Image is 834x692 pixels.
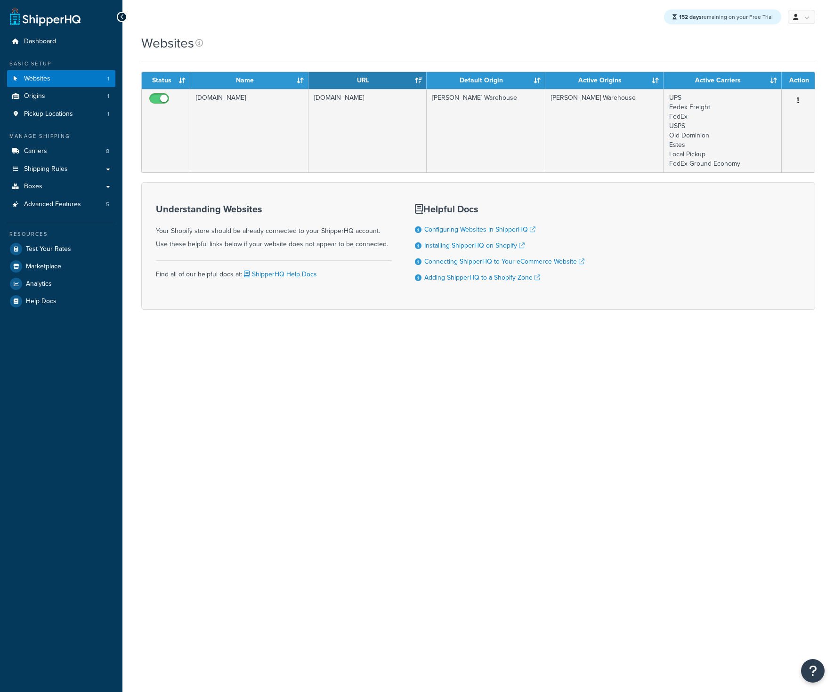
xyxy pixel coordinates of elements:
span: 5 [106,201,109,209]
th: Active Carriers: activate to sort column ascending [664,72,782,89]
a: Dashboard [7,33,115,50]
strong: 152 days [679,13,702,21]
a: Analytics [7,275,115,292]
span: Pickup Locations [24,110,73,118]
li: Origins [7,88,115,105]
span: Analytics [26,280,52,288]
li: Advanced Features [7,196,115,213]
a: Carriers 8 [7,143,115,160]
td: [DOMAIN_NAME] [308,89,427,172]
span: Help Docs [26,298,57,306]
a: Installing ShipperHQ on Shopify [424,241,525,250]
span: Shipping Rules [24,165,68,173]
span: 8 [106,147,109,155]
td: UPS Fedex Freight FedEx USPS Old Dominion Estes Local Pickup FedEx Ground Economy [664,89,782,172]
span: Advanced Features [24,201,81,209]
td: [PERSON_NAME] Warehouse [427,89,545,172]
a: ShipperHQ Help Docs [242,269,317,279]
a: Pickup Locations 1 [7,105,115,123]
a: Test Your Rates [7,241,115,257]
span: 1 [107,92,109,100]
h1: Websites [141,34,194,52]
a: Origins 1 [7,88,115,105]
li: Pickup Locations [7,105,115,123]
th: Status: activate to sort column ascending [142,72,190,89]
a: Marketplace [7,258,115,275]
a: Help Docs [7,293,115,310]
div: Manage Shipping [7,132,115,140]
span: Dashboard [24,38,56,46]
a: ShipperHQ Home [10,7,81,26]
th: Action [782,72,815,89]
span: Boxes [24,183,42,191]
span: Test Your Rates [26,245,71,253]
div: Find all of our helpful docs at: [156,260,391,281]
td: [DOMAIN_NAME] [190,89,308,172]
a: Configuring Websites in ShipperHQ [424,225,535,234]
div: Basic Setup [7,60,115,68]
span: Carriers [24,147,47,155]
th: URL: activate to sort column ascending [308,72,427,89]
span: Marketplace [26,263,61,271]
td: [PERSON_NAME] Warehouse [545,89,664,172]
div: Your Shopify store should be already connected to your ShipperHQ account. Use these helpful links... [156,204,391,251]
a: Connecting ShipperHQ to Your eCommerce Website [424,257,584,266]
a: Shipping Rules [7,161,115,178]
li: Carriers [7,143,115,160]
span: 1 [107,75,109,83]
span: Origins [24,92,45,100]
a: Boxes [7,178,115,195]
a: Adding ShipperHQ to a Shopify Zone [424,273,540,282]
th: Default Origin: activate to sort column ascending [427,72,545,89]
th: Active Origins: activate to sort column ascending [545,72,664,89]
div: remaining on your Free Trial [664,9,781,24]
span: 1 [107,110,109,118]
a: Advanced Features 5 [7,196,115,213]
span: Websites [24,75,50,83]
button: Open Resource Center [801,659,825,683]
div: Resources [7,230,115,238]
th: Name: activate to sort column ascending [190,72,308,89]
a: Websites 1 [7,70,115,88]
h3: Helpful Docs [415,204,584,214]
li: Websites [7,70,115,88]
h3: Understanding Websites [156,204,391,214]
